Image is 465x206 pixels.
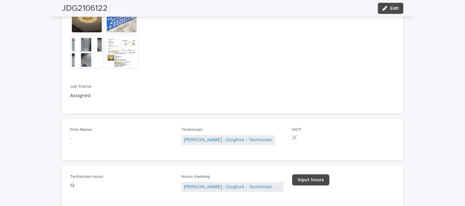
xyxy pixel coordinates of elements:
[292,128,302,132] span: HOT
[390,6,399,11] span: Edit
[378,3,403,14] button: Edit
[181,175,210,179] span: Hours tracking
[184,183,281,191] a: [PERSON_NAME] - Dogfork - Technician - JDG2106122 - 3656
[292,174,329,185] a: Input hours
[70,175,104,179] span: Technician hours
[298,177,324,182] span: Input hours
[62,3,108,14] h2: JDG2106122
[70,128,92,132] span: Firm Name
[70,182,173,189] p: 12
[70,135,173,142] p: -
[70,92,395,100] p: Assigned
[181,128,203,132] span: Technician
[70,85,92,89] span: Job Status
[184,136,272,144] a: [PERSON_NAME] - Dogfork - Technician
